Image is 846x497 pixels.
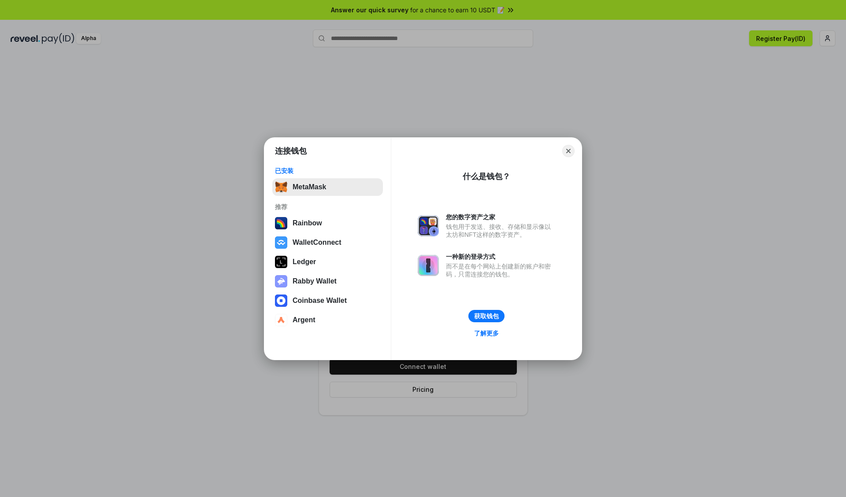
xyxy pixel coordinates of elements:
[469,328,504,339] a: 了解更多
[446,223,555,239] div: 钱包用于发送、接收、存储和显示像以太坊和NFT这样的数字资产。
[418,255,439,276] img: svg+xml,%3Csvg%20xmlns%3D%22http%3A%2F%2Fwww.w3.org%2F2000%2Fsvg%22%20fill%3D%22none%22%20viewBox...
[468,310,505,322] button: 获取钱包
[275,295,287,307] img: svg+xml,%3Csvg%20width%3D%2228%22%20height%3D%2228%22%20viewBox%3D%220%200%2028%2028%22%20fill%3D...
[275,203,380,211] div: 推荐
[446,262,555,278] div: 而不是在每个网站上创建新的账户和密码，只需连接您的钱包。
[275,256,287,268] img: svg+xml,%3Csvg%20xmlns%3D%22http%3A%2F%2Fwww.w3.org%2F2000%2Fsvg%22%20width%3D%2228%22%20height%3...
[446,213,555,221] div: 您的数字资产之家
[272,178,383,196] button: MetaMask
[418,215,439,236] img: svg+xml,%3Csvg%20xmlns%3D%22http%3A%2F%2Fwww.w3.org%2F2000%2Fsvg%22%20fill%3D%22none%22%20viewBox...
[275,167,380,175] div: 已安装
[474,329,499,337] div: 了解更多
[275,217,287,229] img: svg+xml,%3Csvg%20width%3D%22120%22%20height%3D%22120%22%20viewBox%3D%220%200%20120%20120%22%20fil...
[293,277,337,285] div: Rabby Wallet
[293,258,316,266] div: Ledger
[293,297,347,305] div: Coinbase Wallet
[275,181,287,193] img: svg+xml,%3Csvg%20fill%3D%22none%22%20height%3D%2233%22%20viewBox%3D%220%200%2035%2033%22%20width%...
[275,146,307,156] h1: 连接钱包
[272,253,383,271] button: Ledger
[463,171,510,182] div: 什么是钱包？
[293,316,315,324] div: Argent
[562,145,575,157] button: Close
[272,292,383,309] button: Coinbase Wallet
[275,314,287,326] img: svg+xml,%3Csvg%20width%3D%2228%22%20height%3D%2228%22%20viewBox%3D%220%200%2028%2028%22%20fill%3D...
[293,219,322,227] div: Rainbow
[446,253,555,261] div: 一种新的登录方式
[474,312,499,320] div: 获取钱包
[293,239,341,247] div: WalletConnect
[275,275,287,287] img: svg+xml,%3Csvg%20xmlns%3D%22http%3A%2F%2Fwww.w3.org%2F2000%2Fsvg%22%20fill%3D%22none%22%20viewBox...
[272,272,383,290] button: Rabby Wallet
[272,214,383,232] button: Rainbow
[293,183,326,191] div: MetaMask
[272,234,383,251] button: WalletConnect
[275,236,287,249] img: svg+xml,%3Csvg%20width%3D%2228%22%20height%3D%2228%22%20viewBox%3D%220%200%2028%2028%22%20fill%3D...
[272,311,383,329] button: Argent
